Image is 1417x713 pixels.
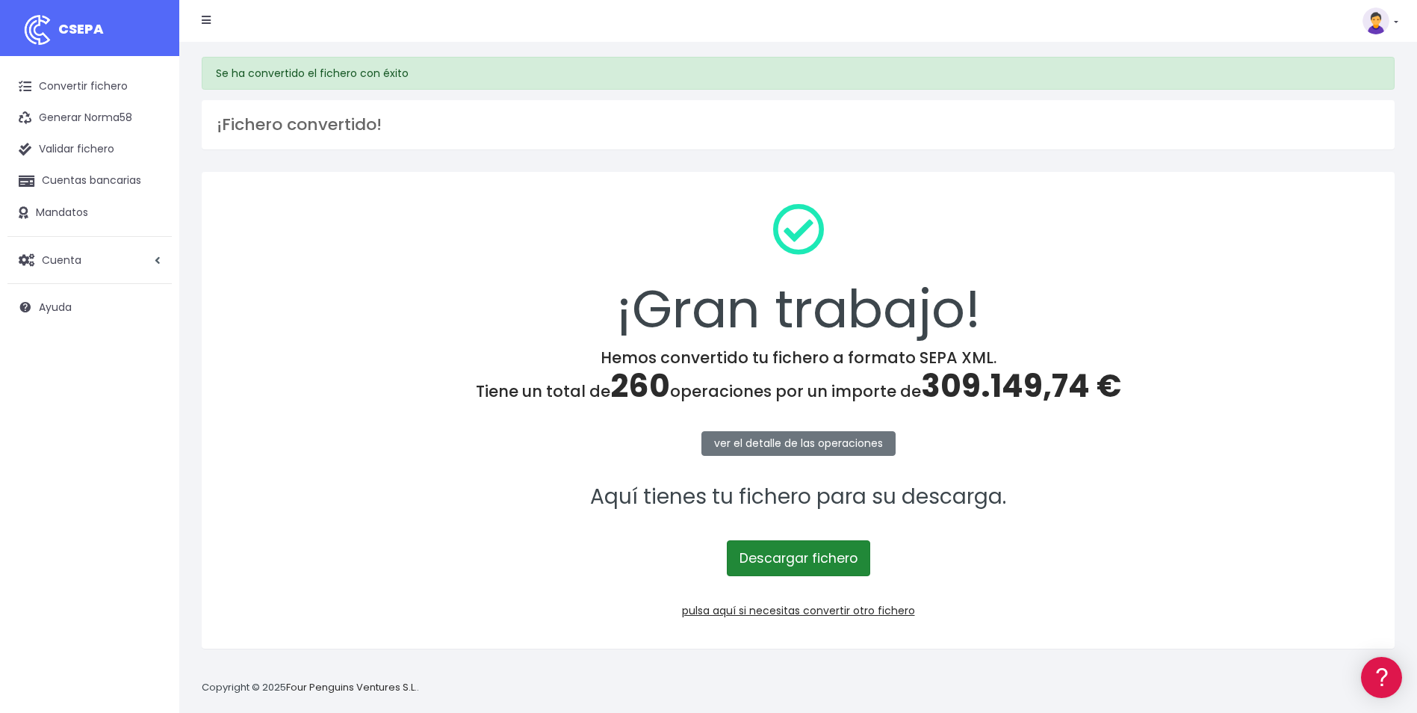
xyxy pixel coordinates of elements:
[15,382,284,405] a: API
[7,291,172,323] a: Ayuda
[7,244,172,276] a: Cuenta
[15,359,284,373] div: Programadores
[221,191,1375,348] div: ¡Gran trabajo!
[15,165,284,179] div: Convertir ficheros
[610,364,670,408] span: 260
[682,603,915,618] a: pulsa aquí si necesitas convertir otro fichero
[19,11,56,49] img: logo
[42,252,81,267] span: Cuenta
[15,104,284,118] div: Información general
[15,400,284,426] button: Contáctanos
[15,259,284,282] a: Perfiles de empresas
[15,235,284,259] a: Videotutoriales
[58,19,104,38] span: CSEPA
[15,297,284,311] div: Facturación
[7,197,172,229] a: Mandatos
[221,481,1375,514] p: Aquí tienes tu fichero para su descarga.
[7,102,172,134] a: Generar Norma58
[217,115,1380,135] h3: ¡Fichero convertido!
[7,134,172,165] a: Validar fichero
[39,300,72,315] span: Ayuda
[701,431,896,456] a: ver el detalle de las operaciones
[15,212,284,235] a: Problemas habituales
[205,430,288,445] a: POWERED BY ENCHANT
[202,680,419,696] p: Copyright © 2025 .
[15,189,284,212] a: Formatos
[921,364,1121,408] span: 309.149,74 €
[7,71,172,102] a: Convertir fichero
[15,321,284,344] a: General
[286,680,417,694] a: Four Penguins Ventures S.L.
[7,165,172,197] a: Cuentas bancarias
[202,57,1395,90] div: Se ha convertido el fichero con éxito
[221,348,1375,405] h4: Hemos convertido tu fichero a formato SEPA XML. Tiene un total de operaciones por un importe de
[1362,7,1389,34] img: profile
[727,540,870,576] a: Descargar fichero
[15,127,284,150] a: Información general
